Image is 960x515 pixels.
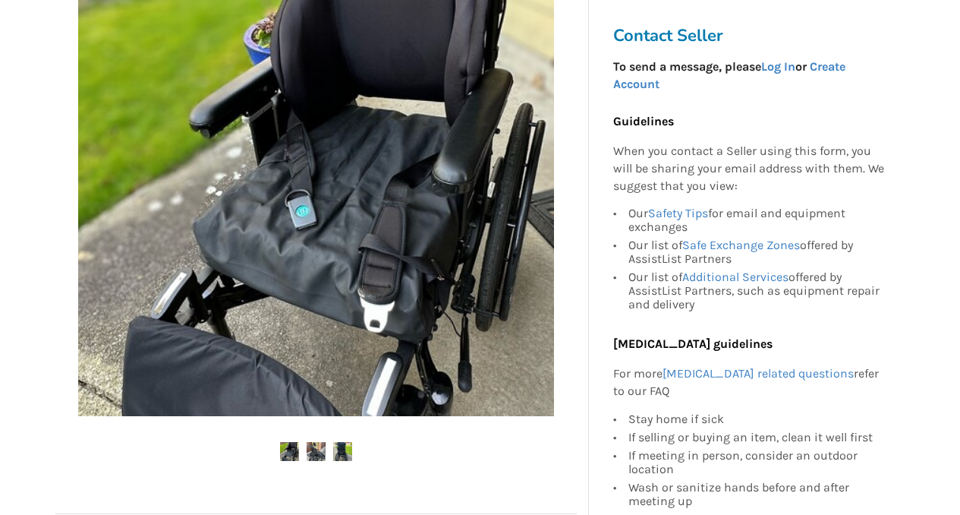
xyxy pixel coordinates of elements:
[663,366,854,381] a: [MEDICAL_DATA] related questions
[613,143,885,195] p: When you contact a Seller using this form, you will be sharing your email address with them. We s...
[628,479,885,510] div: Wash or sanitize hands before and after meeting up
[761,59,795,74] a: Log In
[648,206,708,220] a: Safety Tips
[628,428,885,447] div: If selling or buying an item, clean it well first
[333,442,352,461] img: wheelchair with manual tilt fuze t50-wheelchair-mobility-richmond-assistlist-listing
[280,442,299,461] img: wheelchair with manual tilt fuze t50-wheelchair-mobility-richmond-assistlist-listing
[307,442,326,461] img: wheelchair with manual tilt fuze t50-wheelchair-mobility-richmond-assistlist-listing
[613,59,845,91] strong: To send a message, please or
[682,238,800,252] a: Safe Exchange Zones
[628,447,885,479] div: If meeting in person, consider an outdoor location
[613,25,892,46] h3: Contact Seller
[628,236,885,268] div: Our list of offered by AssistList Partners
[613,365,885,400] p: For more refer to our FAQ
[682,270,788,284] a: Additional Services
[628,412,885,428] div: Stay home if sick
[628,268,885,311] div: Our list of offered by AssistList Partners, such as equipment repair and delivery
[628,207,885,236] div: Our for email and equipment exchanges
[613,336,773,351] b: [MEDICAL_DATA] guidelines
[613,114,674,128] b: Guidelines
